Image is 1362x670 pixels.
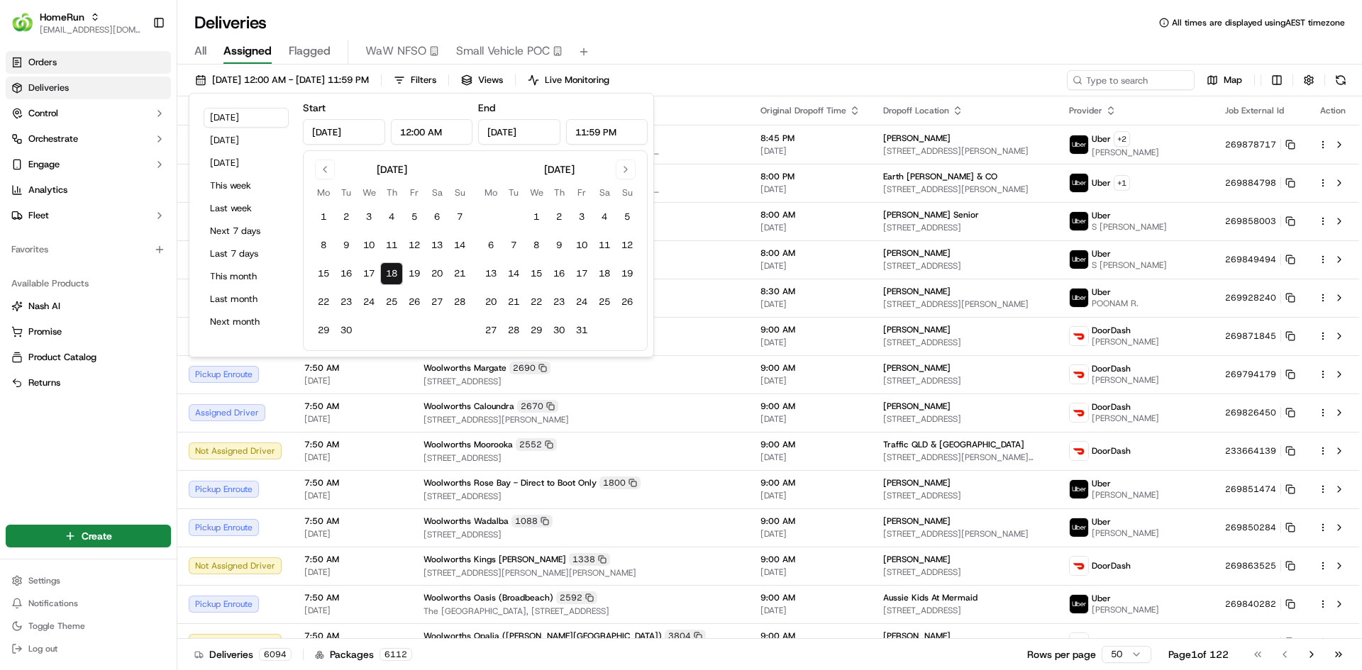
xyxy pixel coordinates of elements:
[1225,445,1276,457] span: 233664139
[304,528,401,540] span: [DATE]
[6,593,171,613] button: Notifications
[426,234,448,257] button: 13
[478,119,560,145] input: Date
[511,515,553,527] div: 1088
[28,300,60,313] span: Nash AI
[760,554,860,565] span: 9:00 AM
[1318,105,1348,116] div: Action
[1225,177,1276,189] span: 269884798
[1331,70,1351,90] button: Refresh
[6,346,171,369] button: Product Catalog
[1092,177,1111,189] span: Uber
[570,206,593,228] button: 3
[377,162,407,177] div: [DATE]
[423,477,597,488] span: Woolworths Rose Bay - Direct to Boot Only
[365,43,426,60] span: WaW NFSO
[204,199,289,218] button: Last week
[335,185,358,200] th: Tuesday
[1092,363,1131,374] span: DoorDash
[448,262,471,285] button: 21
[593,185,616,200] th: Saturday
[423,491,738,502] span: [STREET_ADDRESS]
[616,234,638,257] button: 12
[599,476,641,489] div: 1800
[411,74,436,86] span: Filters
[28,575,60,586] span: Settings
[28,82,69,94] span: Deliveries
[1067,70,1195,90] input: Type to search
[40,10,84,24] span: HomeRun
[335,262,358,285] button: 16
[1225,369,1276,380] span: 269794179
[760,105,846,116] span: Original Dropoff Time
[1070,174,1088,192] img: uber-new-logo.jpeg
[28,133,78,145] span: Orchestrate
[380,262,403,285] button: 18
[570,234,593,257] button: 10
[548,206,570,228] button: 2
[448,291,471,313] button: 28
[335,291,358,313] button: 23
[760,145,860,157] span: [DATE]
[1070,289,1088,307] img: uber-new-logo.jpeg
[423,376,738,387] span: [STREET_ADDRESS]
[760,286,860,297] span: 8:30 AM
[1092,298,1139,309] span: POONAM R.
[6,6,147,40] button: HomeRunHomeRun[EMAIL_ADDRESS][DOMAIN_NAME]
[760,171,860,182] span: 8:00 PM
[304,554,401,565] span: 7:50 AM
[502,319,525,342] button: 28
[423,401,514,412] span: Woolworths Caloundra
[616,291,638,313] button: 26
[28,209,49,222] span: Fleet
[448,206,471,228] button: 7
[478,74,503,86] span: Views
[1225,105,1284,116] span: Job External Id
[883,184,1046,195] span: [STREET_ADDRESS][PERSON_NAME]
[480,234,502,257] button: 6
[1070,212,1088,230] img: uber-new-logo.jpeg
[204,267,289,286] button: This month
[6,616,171,636] button: Toggle Theme
[6,571,171,591] button: Settings
[204,244,289,264] button: Last 7 days
[1225,216,1295,227] button: 269858003
[525,319,548,342] button: 29
[304,477,401,488] span: 7:50 AM
[289,43,331,60] span: Flagged
[760,133,860,144] span: 8:45 PM
[1070,518,1088,537] img: uber-new-logo.jpeg
[448,185,471,200] th: Sunday
[423,554,566,565] span: Woolworths Kings [PERSON_NAME]
[304,515,401,527] span: 7:50 AM
[509,362,550,374] div: 2690
[6,204,171,227] button: Fleet
[1225,292,1276,303] span: 269928240
[1172,17,1345,28] span: All times are displayed using AEST timezone
[194,11,267,34] h1: Deliveries
[593,291,616,313] button: 25
[403,206,426,228] button: 5
[1225,407,1295,418] button: 269826450
[883,286,951,297] span: [PERSON_NAME]
[525,291,548,313] button: 22
[1092,527,1159,539] span: [PERSON_NAME]
[1070,403,1088,422] img: doordash_logo_v2.png
[358,234,380,257] button: 10
[28,184,67,196] span: Analytics
[544,162,575,177] div: [DATE]
[883,222,1046,233] span: [STREET_ADDRESS]
[423,452,738,464] span: [STREET_ADDRESS]
[335,234,358,257] button: 9
[426,262,448,285] button: 20
[426,206,448,228] button: 6
[883,490,1046,501] span: [STREET_ADDRESS]
[1092,221,1167,233] span: S [PERSON_NAME]
[545,74,609,86] span: Live Monitoring
[1225,139,1276,150] span: 269878717
[1070,365,1088,384] img: doordash_logo_v2.png
[380,206,403,228] button: 4
[760,375,860,386] span: [DATE]
[6,238,171,261] div: Favorites
[616,206,638,228] button: 5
